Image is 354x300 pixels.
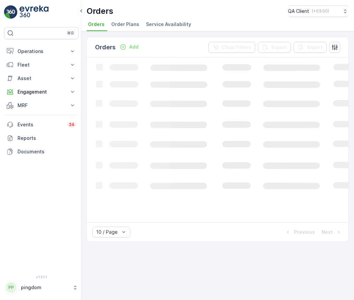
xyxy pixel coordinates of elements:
p: Add [129,44,139,50]
p: Reports [18,135,76,142]
p: Engagement [18,89,65,95]
span: v 1.51.1 [4,275,79,279]
p: Documents [18,148,76,155]
p: Asset [18,75,65,82]
p: MRF [18,102,65,109]
img: logo [4,5,18,19]
button: Export [258,42,291,53]
p: Orders [95,43,116,52]
button: Next [321,228,343,236]
p: ( +03:00 ) [312,8,329,14]
span: Order Plans [111,21,139,28]
p: Clear Filters [222,44,251,51]
button: Add [117,43,141,51]
p: Export [271,44,287,51]
p: Events [18,121,63,128]
p: Previous [294,229,315,235]
p: Import [307,44,323,51]
a: Reports [4,131,79,145]
button: QA Client(+03:00) [288,5,349,17]
p: Next [322,229,333,235]
button: Import [294,42,327,53]
button: Clear Filters [208,42,255,53]
a: Events34 [4,118,79,131]
button: Operations [4,45,79,58]
img: logo_light-DOdMpM7g.png [20,5,49,19]
p: 34 [69,122,75,127]
button: Previous [284,228,316,236]
p: ⌘B [67,30,74,36]
p: pingdom [21,284,69,291]
p: QA Client [288,8,309,15]
button: Fleet [4,58,79,72]
p: Fleet [18,61,65,68]
button: Engagement [4,85,79,99]
a: Documents [4,145,79,158]
button: PPpingdom [4,280,79,295]
p: Orders [87,6,113,17]
div: PP [6,282,17,293]
span: Orders [88,21,105,28]
span: Service Availability [146,21,191,28]
button: Asset [4,72,79,85]
button: MRF [4,99,79,112]
p: Operations [18,48,65,55]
